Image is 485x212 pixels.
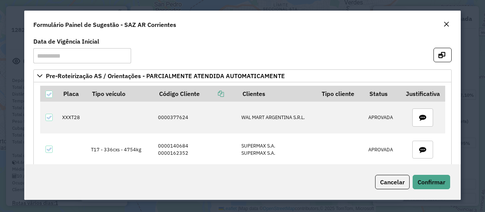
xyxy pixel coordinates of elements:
th: Clientes [238,86,317,102]
td: XXXT28 [58,102,87,133]
td: WAL MART ARGENTINA S.R.L. [238,102,317,133]
button: Cancelar [375,175,410,189]
a: Copiar [200,90,224,97]
td: T17 - 336cxs - 4754kg [87,133,154,165]
h4: Formulário Painel de Sugestão - SAZ AR Corrientes [33,20,176,29]
td: SUPERMAX S.A. SUPERMAX S.A. [238,133,317,165]
label: Data de Vigência Inicial [33,37,99,46]
th: Status [365,86,401,102]
th: Placa [58,86,87,102]
hb-button: Abrir em nova aba [433,50,452,58]
th: Tipo veículo [87,86,154,102]
th: Justificativa [401,86,445,102]
em: Fechar [443,21,449,27]
td: APROVADA [365,133,401,165]
span: Confirmar [418,178,445,186]
span: Pre-Roteirização AS / Orientações - PARCIALMENTE ATENDIDA AUTOMATICAMENTE [46,73,285,79]
span: Cancelar [380,178,405,186]
td: 0000377624 [154,102,237,133]
button: Confirmar [413,175,450,189]
th: Código Cliente [154,86,237,102]
button: Close [441,20,452,30]
td: APROVADA [365,102,401,133]
a: Pre-Roteirização AS / Orientações - PARCIALMENTE ATENDIDA AUTOMATICAMENTE [33,69,452,82]
th: Tipo cliente [317,86,365,102]
td: 0000140684 0000162352 [154,133,237,165]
